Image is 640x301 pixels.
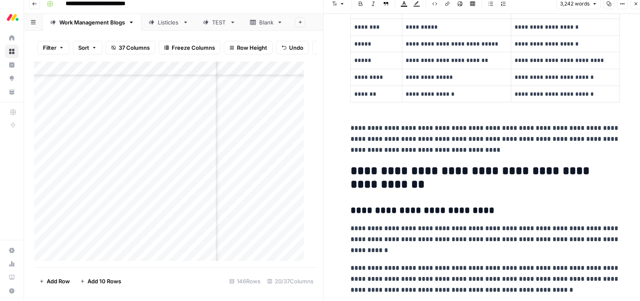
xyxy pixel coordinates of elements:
[5,10,20,25] img: Monday.com Logo
[59,18,125,27] div: Work Management Blogs
[88,277,121,285] span: Add 10 Rows
[158,18,179,27] div: Listicles
[73,41,102,54] button: Sort
[276,41,309,54] button: Undo
[106,41,155,54] button: 37 Columns
[5,244,19,257] a: Settings
[78,43,89,52] span: Sort
[289,43,303,52] span: Undo
[237,43,267,52] span: Row Height
[5,31,19,45] a: Home
[159,41,220,54] button: Freeze Columns
[5,72,19,85] a: Opportunities
[196,14,243,31] a: TEST
[75,274,126,288] button: Add 10 Rows
[34,274,75,288] button: Add Row
[212,18,226,27] div: TEST
[259,18,274,27] div: Blank
[224,41,273,54] button: Row Height
[5,85,19,99] a: Your Data
[141,14,196,31] a: Listicles
[264,274,317,288] div: 20/37 Columns
[47,277,70,285] span: Add Row
[5,45,19,58] a: Browse
[37,41,69,54] button: Filter
[5,284,19,298] button: Help + Support
[119,43,150,52] span: 37 Columns
[243,14,290,31] a: Blank
[5,257,19,271] a: Usage
[43,43,56,52] span: Filter
[5,271,19,284] a: Learning Hub
[5,7,19,28] button: Workspace: Monday.com
[226,274,264,288] div: 146 Rows
[43,14,141,31] a: Work Management Blogs
[5,58,19,72] a: Insights
[172,43,215,52] span: Freeze Columns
